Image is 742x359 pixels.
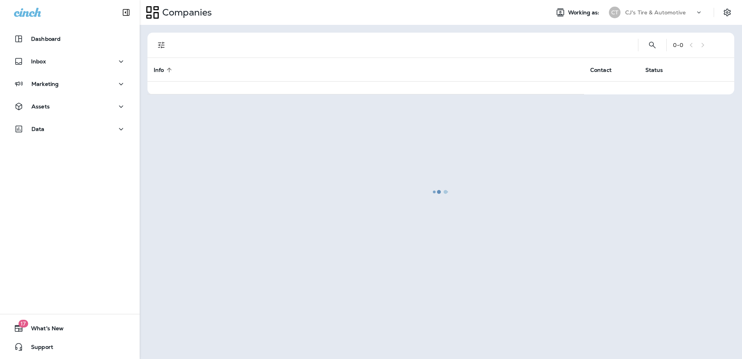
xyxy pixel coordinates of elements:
[8,54,132,69] button: Inbox
[8,121,132,137] button: Data
[31,103,50,110] p: Assets
[31,81,59,87] p: Marketing
[31,58,46,64] p: Inbox
[115,5,137,20] button: Collapse Sidebar
[8,321,132,336] button: 17What's New
[8,76,132,92] button: Marketing
[159,7,212,18] p: Companies
[18,320,28,328] span: 17
[23,344,53,353] span: Support
[31,36,61,42] p: Dashboard
[568,9,601,16] span: Working as:
[8,31,132,47] button: Dashboard
[31,126,45,132] p: Data
[8,339,132,355] button: Support
[23,325,64,335] span: What's New
[8,99,132,114] button: Assets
